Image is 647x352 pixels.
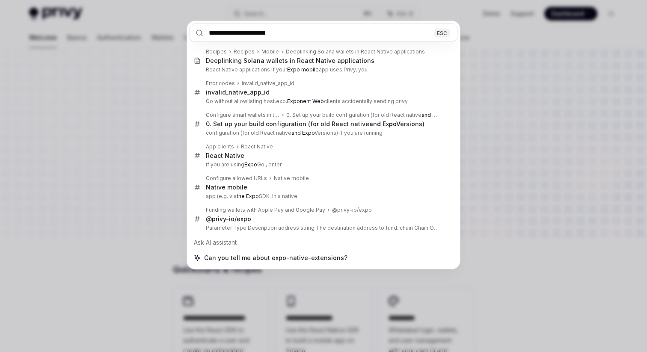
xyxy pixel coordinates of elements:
p: React Native applications If your app uses Privy, you [206,66,439,73]
div: Deeplinking Solana wallets in React Native applications [206,57,374,65]
b: Exponent Web [287,98,324,104]
div: Error codes [206,80,235,87]
div: Native mobile [206,183,247,191]
p: Parameter Type Description address string The destination address to fund. chain Chain Optional. A v [206,225,439,231]
b: Expo [244,161,257,168]
div: React Native [206,152,244,160]
p: if you are using Go , enter [206,161,439,168]
b: the Expo [237,193,259,199]
b: and Expo [421,112,445,118]
b: and Expo [369,120,396,127]
div: invalid_native_app_id [206,89,270,96]
div: Funding wallets with Apple Pay and Google Pay [206,207,325,213]
div: @privy-io/expo [206,215,251,223]
div: @privy-io/expo [332,207,372,213]
p: Go without allowlisting host.exp. clients accidentally sending privy [206,98,439,105]
div: invalid_native_app_id [242,80,294,87]
div: App clients [206,143,234,150]
div: Configure allowed URLs [206,175,267,182]
div: 0. Set up your build configuration (for old React native Versions) [206,120,424,128]
div: ESC [434,28,450,37]
div: Deeplinking Solana wallets in React Native applications [286,48,425,55]
div: Mobile [261,48,279,55]
div: Native mobile [274,175,309,182]
span: Can you tell me about expo-native-extensions? [204,254,347,262]
div: React Native [241,143,273,150]
b: Expo mobile [287,66,319,73]
div: Ask AI assistant [190,235,457,250]
p: app (e.g. via SDK. In a native [206,193,439,200]
p: configuration (for old React native Versions) If you are running [206,130,439,136]
div: Configure smart wallets in the SDK [206,112,279,118]
div: 0. Set up your build configuration (for old React native Versions) [286,112,439,118]
div: Recipes [206,48,227,55]
div: Recipes [234,48,255,55]
b: and Expo [291,130,315,136]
